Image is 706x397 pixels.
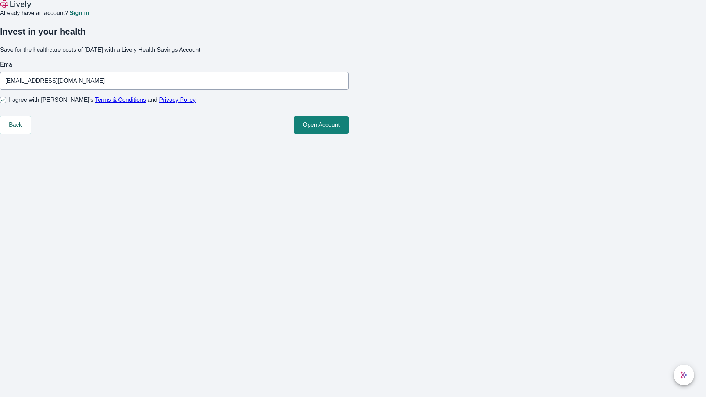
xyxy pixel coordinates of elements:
a: Terms & Conditions [95,97,146,103]
span: I agree with [PERSON_NAME]’s and [9,96,196,104]
a: Privacy Policy [159,97,196,103]
a: Sign in [69,10,89,16]
button: Open Account [294,116,349,134]
button: chat [674,365,694,385]
svg: Lively AI Assistant [680,371,688,379]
